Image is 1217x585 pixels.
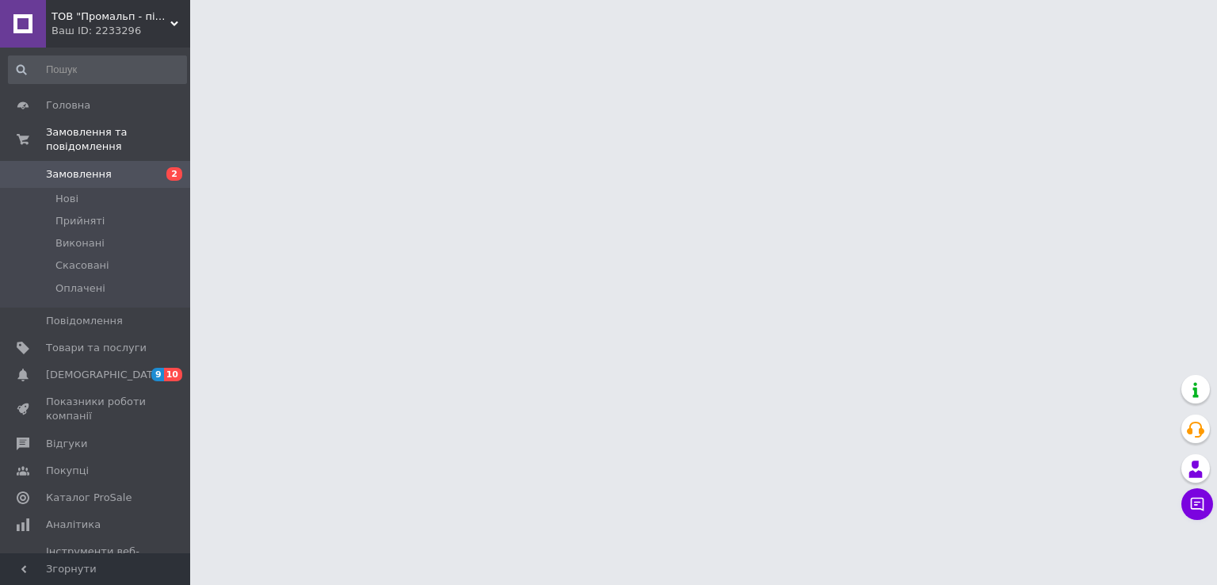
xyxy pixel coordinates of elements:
span: Повідомлення [46,314,123,328]
span: Інструменти веб-майстра та SEO [46,545,147,573]
span: Виконані [55,236,105,250]
span: Замовлення [46,167,112,182]
span: ТОВ "Промальп - південь" [52,10,170,24]
span: 10 [164,368,182,381]
input: Пошук [8,55,187,84]
span: 2 [166,167,182,181]
span: Товари та послуги [46,341,147,355]
span: Прийняті [55,214,105,228]
span: Замовлення та повідомлення [46,125,190,154]
span: 9 [151,368,164,381]
span: Покупці [46,464,89,478]
span: Відгуки [46,437,87,451]
span: Скасовані [55,258,109,273]
span: Показники роботи компанії [46,395,147,423]
span: Каталог ProSale [46,491,132,505]
span: Нові [55,192,78,206]
span: Оплачені [55,281,105,296]
span: [DEMOGRAPHIC_DATA] [46,368,163,382]
span: Головна [46,98,90,113]
div: Ваш ID: 2233296 [52,24,190,38]
button: Чат з покупцем [1181,488,1213,520]
span: Аналітика [46,518,101,532]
